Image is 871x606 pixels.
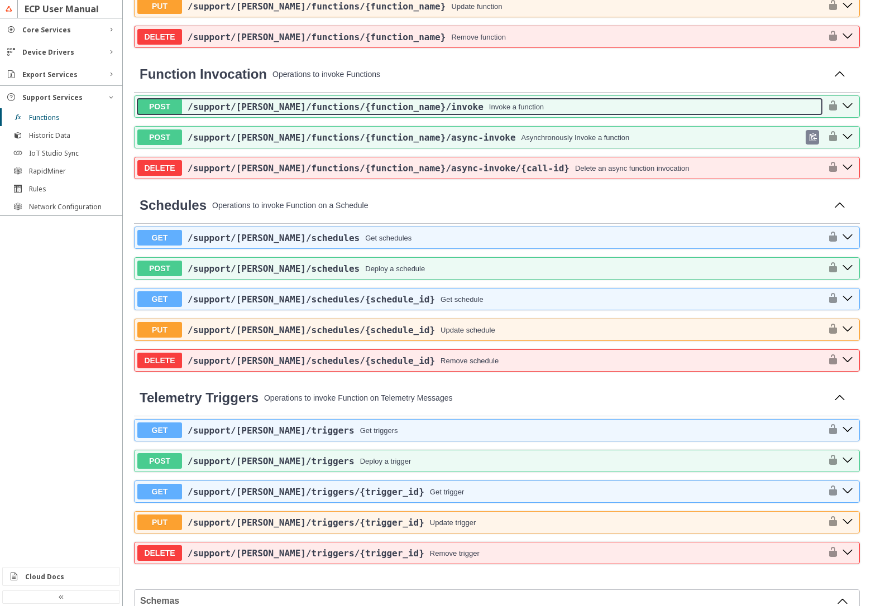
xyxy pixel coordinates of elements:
a: /support/[PERSON_NAME]/triggers/{trigger_id} [188,517,424,528]
button: get ​/support​/faas​/triggers​/{trigger_id} [839,484,856,499]
button: authorization button unlocked [822,161,839,175]
button: DELETE/support/[PERSON_NAME]/triggers/{trigger_id}Remove trigger [137,545,822,561]
button: authorization button unlocked [822,323,839,336]
span: POST [137,99,182,114]
button: DELETE/support/[PERSON_NAME]/schedules/{schedule_id}Remove schedule [137,353,822,368]
div: Copy to clipboard [806,130,819,145]
span: PUT [137,514,182,530]
div: Get schedules [365,234,411,242]
button: DELETE/support/[PERSON_NAME]/functions/{function_name}Remove function [137,29,822,45]
button: post ​/support​/faas​/functions​/{function_name}​/async-invoke [839,130,856,145]
a: /support/[PERSON_NAME]/functions/{function_name} [188,32,446,42]
p: Operations to invoke Functions [272,70,825,79]
span: GET [137,291,182,307]
button: authorization button unlocked [822,131,839,144]
button: POST/support/[PERSON_NAME]/functions/{function_name}/invokeInvoke a function [137,99,822,114]
span: DELETE [137,160,182,176]
button: GET/support/[PERSON_NAME]/schedules/{schedule_id}Get schedule [137,291,822,307]
div: Deploy a schedule [365,264,425,273]
div: Get triggers [360,426,398,435]
span: /support /[PERSON_NAME] /functions /{function_name} [188,1,446,12]
span: /support /[PERSON_NAME] /functions /{function_name} [188,32,446,42]
button: Collapse operation [831,66,849,83]
a: Telemetry Triggers [140,390,259,406]
button: delete ​/support​/faas​/triggers​/{trigger_id} [839,546,856,560]
span: GET [137,230,182,246]
button: POST/support/[PERSON_NAME]/functions/{function_name}/async-invokeAsynchronously Invoke a function [137,129,803,145]
div: Remove function [451,33,506,41]
button: PUT/support/[PERSON_NAME]/schedules/{schedule_id}Update schedule [137,322,822,338]
a: /support/[PERSON_NAME]/functions/{function_name} [188,1,446,12]
a: /support/[PERSON_NAME]/triggers [188,425,355,436]
a: /support/[PERSON_NAME]/functions/{function_name}/async-invoke [188,132,516,143]
button: put ​/support​/faas​/triggers​/{trigger_id} [839,515,856,530]
a: /support/[PERSON_NAME]/triggers/{trigger_id} [188,487,424,497]
div: Update trigger [430,518,476,527]
button: authorization button unlocked [822,424,839,437]
button: delete ​/support​/faas​/functions​/{function_name}​/async-invoke​/{call-id} [839,161,856,175]
div: Deploy a trigger [360,457,411,465]
button: authorization button unlocked [822,546,839,560]
button: authorization button unlocked [822,30,839,44]
span: DELETE [137,353,182,368]
button: authorization button unlocked [822,231,839,244]
button: GET/support/[PERSON_NAME]/schedulesGet schedules [137,230,822,246]
a: /support/[PERSON_NAME]/functions/{function_name}/async-invoke/{call-id} [188,163,569,174]
span: DELETE [137,545,182,561]
a: /support/[PERSON_NAME]/schedules/{schedule_id} [188,355,435,366]
span: Telemetry Triggers [140,390,259,405]
div: Update function [451,2,502,11]
button: put ​/support​/faas​/schedules​/{schedule_id} [839,323,856,337]
div: Invoke a function [489,103,544,111]
button: PUT/support/[PERSON_NAME]/triggers/{trigger_id}Update trigger [137,514,822,530]
span: /support /[PERSON_NAME] /triggers /{trigger_id} [188,487,424,497]
button: POST/support/[PERSON_NAME]/triggersDeploy a trigger [137,453,822,469]
button: post ​/support​/faas​/functions​/{function_name}​/invoke [839,99,856,114]
button: post ​/support​/faas​/triggers [839,454,856,468]
button: Collapse operation [831,390,849,407]
button: authorization button unlocked [822,516,839,529]
div: Get schedule [441,295,484,304]
a: /support/[PERSON_NAME]/functions/{function_name}/invoke [188,102,484,112]
button: post ​/support​/faas​/schedules [839,261,856,276]
span: GET [137,484,182,499]
a: /support/[PERSON_NAME]/triggers/{trigger_id} [188,548,424,559]
span: /support /[PERSON_NAME] /schedules /{schedule_id} [188,294,435,305]
span: DELETE [137,29,182,45]
a: Schedules [140,198,207,213]
span: PUT [137,322,182,338]
button: delete ​/support​/faas​/functions​/{function_name} [839,30,856,44]
span: /support /[PERSON_NAME] /schedules [188,233,360,243]
button: GET/support/[PERSON_NAME]/triggers/{trigger_id}Get trigger [137,484,822,499]
button: authorization button unlocked [822,292,839,306]
span: /support /[PERSON_NAME] /schedules /{schedule_id} [188,325,435,335]
button: authorization button unlocked [822,100,839,113]
a: /support/[PERSON_NAME]/schedules [188,233,360,243]
span: GET [137,422,182,438]
span: /support /[PERSON_NAME] /schedules [188,263,360,274]
button: POST/support/[PERSON_NAME]/schedulesDeploy a schedule [137,261,822,276]
a: /support/[PERSON_NAME]/schedules/{schedule_id} [188,294,435,305]
span: /support /[PERSON_NAME] /triggers /{trigger_id} [188,517,424,528]
div: Remove trigger [430,549,480,557]
div: Remove schedule [441,357,499,365]
button: authorization button unlocked [822,454,839,468]
div: Update schedule [441,326,495,334]
button: GET/support/[PERSON_NAME]/triggersGet triggers [137,422,822,438]
a: /support/[PERSON_NAME]/schedules [188,263,360,274]
button: get ​/support​/faas​/schedules [839,230,856,245]
span: POST [137,453,182,469]
button: authorization button unlocked [822,354,839,367]
a: /support/[PERSON_NAME]/schedules/{schedule_id} [188,325,435,335]
span: /support /[PERSON_NAME] /triggers [188,456,355,466]
button: authorization button unlocked [822,485,839,498]
div: Get trigger [430,488,464,496]
div: Delete an async function invocation [575,164,690,172]
button: DELETE/support/[PERSON_NAME]/functions/{function_name}/async-invoke/{call-id}Delete an async func... [137,160,822,176]
span: /support /[PERSON_NAME] /functions /{function_name} /async-invoke [188,132,516,143]
a: Function Invocation [140,66,267,82]
button: get ​/support​/faas​/triggers [839,423,856,437]
span: /support /[PERSON_NAME] /schedules /{schedule_id} [188,355,435,366]
span: POST [137,129,182,145]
